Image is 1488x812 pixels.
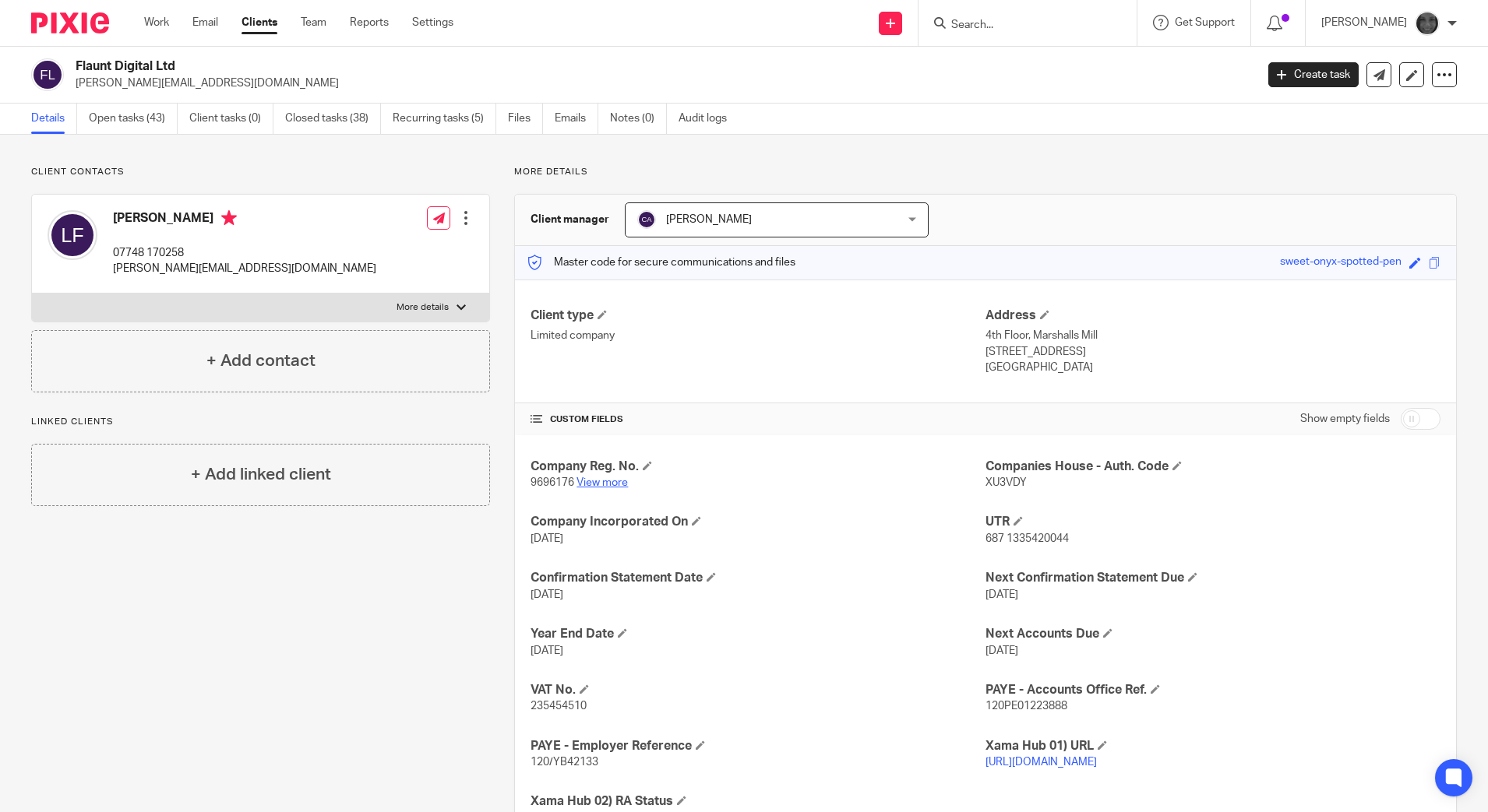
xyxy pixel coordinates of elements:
[1415,11,1440,36] img: Snapchat-1387757528.jpg
[531,589,563,600] span: [DATE]
[1175,17,1235,28] span: Get Support
[76,58,1011,75] h2: Flaunt Digital Ltd
[527,255,795,270] p: Master code for secure communications and files
[531,533,563,544] span: [DATE]
[76,76,1245,91] p: [PERSON_NAME][EMAIL_ADDRESS][DOMAIN_NAME]
[531,626,986,642] h4: Year End Date
[531,477,574,488] span: 9696176
[986,459,1440,475] h4: Companies House - Auth. Code
[393,104,496,134] a: Recurring tasks (5)
[31,166,490,178] p: Client contacts
[531,793,986,810] h4: Xama Hub 02) RA Status
[508,104,543,134] a: Files
[679,104,739,134] a: Audit logs
[986,308,1440,324] h4: Address
[242,15,277,30] a: Clients
[31,58,64,91] img: svg%3E
[666,214,752,225] span: [PERSON_NAME]
[31,104,77,134] a: Details
[144,15,169,30] a: Work
[986,738,1440,754] h4: Xama Hub 01) URL
[531,738,986,754] h4: PAYE - Employer Reference
[577,477,628,488] a: View more
[531,701,587,712] span: 235454510
[986,533,1069,544] span: 687 1335420044
[531,413,986,426] h4: CUSTOM FIELDS
[89,104,178,134] a: Open tasks (43)
[555,104,598,134] a: Emails
[531,645,563,656] span: [DATE]
[986,626,1440,642] h4: Next Accounts Due
[531,757,598,768] span: 120/YB42133
[531,514,986,530] h4: Company Incorporated On
[986,344,1440,360] p: [STREET_ADDRESS]
[192,15,218,30] a: Email
[986,477,1027,488] span: XU3VDY
[206,349,316,373] h4: + Add contact
[986,701,1067,712] span: 120PE01223888
[113,210,376,230] h4: [PERSON_NAME]
[397,301,449,314] p: More details
[986,570,1440,586] h4: Next Confirmation Statement Due
[531,682,986,698] h4: VAT No.
[986,645,1018,656] span: [DATE]
[531,570,986,586] h4: Confirmation Statement Date
[986,589,1018,600] span: [DATE]
[514,166,1457,178] p: More details
[301,15,326,30] a: Team
[950,19,1090,33] input: Search
[610,104,667,134] a: Notes (0)
[189,104,273,134] a: Client tasks (0)
[986,328,1440,343] p: 4th Floor, Marshalls Mill
[221,210,237,226] i: Primary
[531,212,609,227] h3: Client manager
[48,210,97,260] img: svg%3E
[986,682,1440,698] h4: PAYE - Accounts Office Ref.
[986,757,1097,768] a: [URL][DOMAIN_NAME]
[531,459,986,475] h4: Company Reg. No.
[285,104,381,134] a: Closed tasks (38)
[637,210,656,229] img: svg%3E
[531,308,986,324] h4: Client type
[1268,62,1359,87] a: Create task
[350,15,389,30] a: Reports
[1300,411,1390,427] label: Show empty fields
[113,245,376,261] p: 07748 170258
[31,12,109,33] img: Pixie
[531,328,986,343] p: Limited company
[31,416,490,428] p: Linked clients
[412,15,453,30] a: Settings
[986,514,1440,530] h4: UTR
[113,261,376,276] p: [PERSON_NAME][EMAIL_ADDRESS][DOMAIN_NAME]
[191,462,331,487] h4: + Add linked client
[1321,15,1407,30] p: [PERSON_NAME]
[986,360,1440,375] p: [GEOGRAPHIC_DATA]
[1280,254,1402,272] div: sweet-onyx-spotted-pen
